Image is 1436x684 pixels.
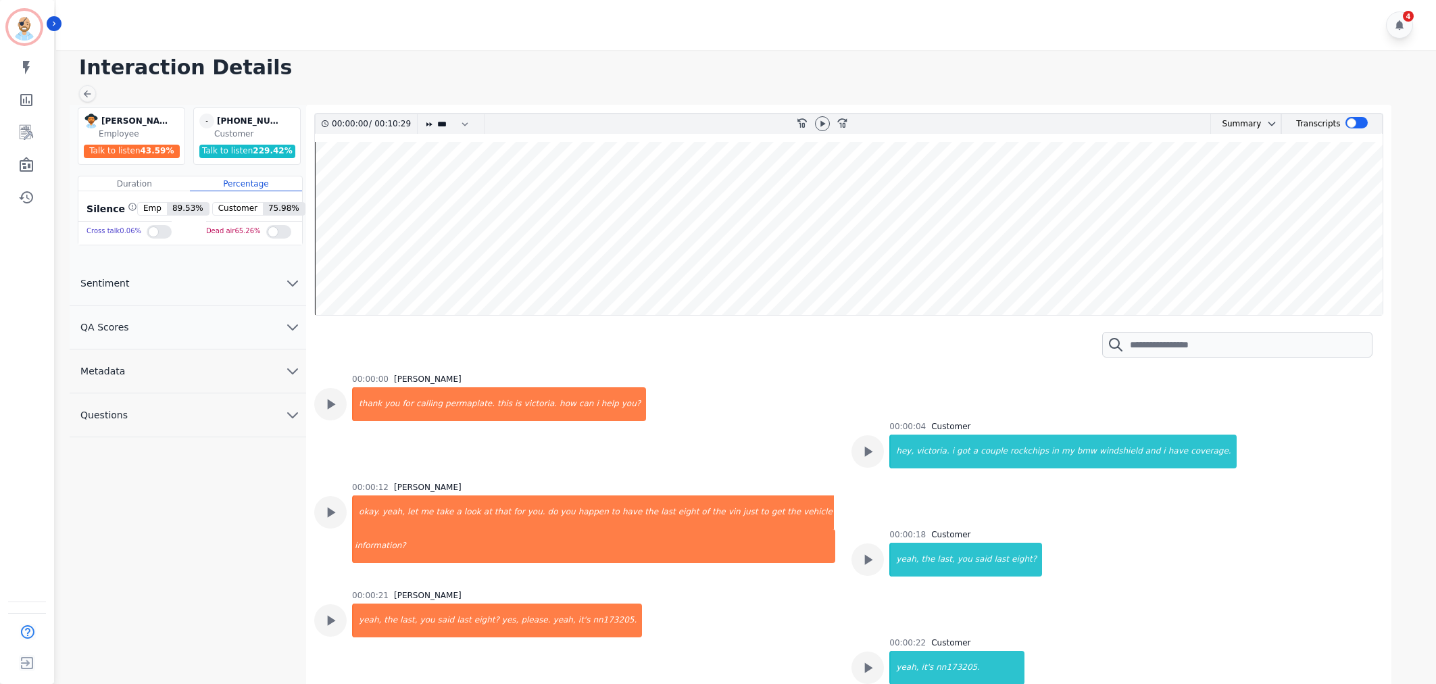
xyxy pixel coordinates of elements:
div: look [463,495,482,529]
div: Customer [931,421,970,432]
svg: chevron down [1266,118,1277,129]
div: couple [979,435,1009,468]
div: have [621,495,643,529]
button: chevron down [1261,118,1277,129]
div: victoria. [523,387,559,421]
div: 4 [1403,11,1414,22]
button: Questions chevron down [70,393,306,437]
div: the [920,543,937,577]
button: Sentiment chevron down [70,262,306,306]
div: get [770,495,787,529]
svg: chevron down [284,275,301,291]
div: how [558,387,578,421]
div: i [595,387,599,421]
div: thank [353,387,383,421]
div: last [660,495,677,529]
div: Transcripts [1296,114,1340,134]
div: got [956,435,972,468]
span: 229.42 % [253,146,292,155]
div: Customer [214,128,297,139]
span: - [199,114,214,128]
div: and [1144,435,1162,468]
div: i [1162,435,1166,468]
svg: chevron down [284,407,301,423]
div: the [711,495,727,529]
span: 75.98 % [263,203,305,215]
svg: chevron down [284,319,301,335]
span: Customer [213,203,263,215]
div: Talk to listen [199,145,295,158]
div: [PERSON_NAME] [394,482,462,493]
div: for [512,495,526,529]
div: of [700,495,711,529]
div: you. [526,495,547,529]
div: can [578,387,595,421]
span: Questions [70,408,139,422]
div: the [786,495,802,529]
div: i [951,435,956,468]
div: for [401,387,415,421]
div: 00:10:29 [372,114,409,134]
div: permaplate. [444,387,496,421]
div: Cross talk 0.06 % [86,222,141,241]
div: last, [936,543,956,577]
div: eight [677,495,701,529]
img: Bordered avatar [8,11,41,43]
div: calling [415,387,444,421]
div: my [1060,435,1076,468]
div: the [643,495,660,529]
div: rockchips [1009,435,1050,468]
div: Customer [931,637,970,648]
div: okay. [353,495,381,529]
div: victoria. [915,435,951,468]
div: Customer [931,529,970,540]
div: me [419,495,435,529]
div: vin [727,495,742,529]
div: Summary [1211,114,1261,134]
div: yeah, [891,543,920,577]
div: vehicle [802,495,834,529]
div: last [993,543,1010,577]
div: happen [577,495,610,529]
div: eight? [473,604,501,637]
div: 00:00:21 [352,590,389,601]
div: 00:00:18 [889,529,926,540]
div: [PERSON_NAME] [101,114,169,128]
div: the [382,604,399,637]
div: hey, [891,435,915,468]
div: at [482,495,493,529]
div: this [496,387,514,421]
div: Dead air 65.26 % [206,222,261,241]
button: QA Scores chevron down [70,306,306,349]
div: yeah, [353,604,382,637]
div: 00:00:04 [889,421,926,432]
h1: Interaction Details [79,55,1422,80]
div: Percentage [190,176,301,191]
div: you [383,387,401,421]
span: Metadata [70,364,136,378]
div: help [600,387,620,421]
div: 00:00:22 [889,637,926,648]
div: 00:00:12 [352,482,389,493]
div: is [514,387,523,421]
div: have [1167,435,1189,468]
div: last, [399,604,418,637]
div: a [455,495,462,529]
div: last [455,604,473,637]
div: 00:00:00 [352,374,389,385]
span: Emp [138,203,167,215]
span: 89.53 % [167,203,209,215]
div: Employee [99,128,182,139]
div: / [332,114,414,134]
div: nn173205. [591,604,642,637]
div: it's [577,604,592,637]
div: Duration [78,176,190,191]
div: yeah, [552,604,577,637]
svg: chevron down [284,363,301,379]
div: you [419,604,437,637]
div: 00:00:00 [332,114,369,134]
button: Metadata chevron down [70,349,306,393]
div: to [610,495,621,529]
div: said [437,604,456,637]
div: in [1050,435,1060,468]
